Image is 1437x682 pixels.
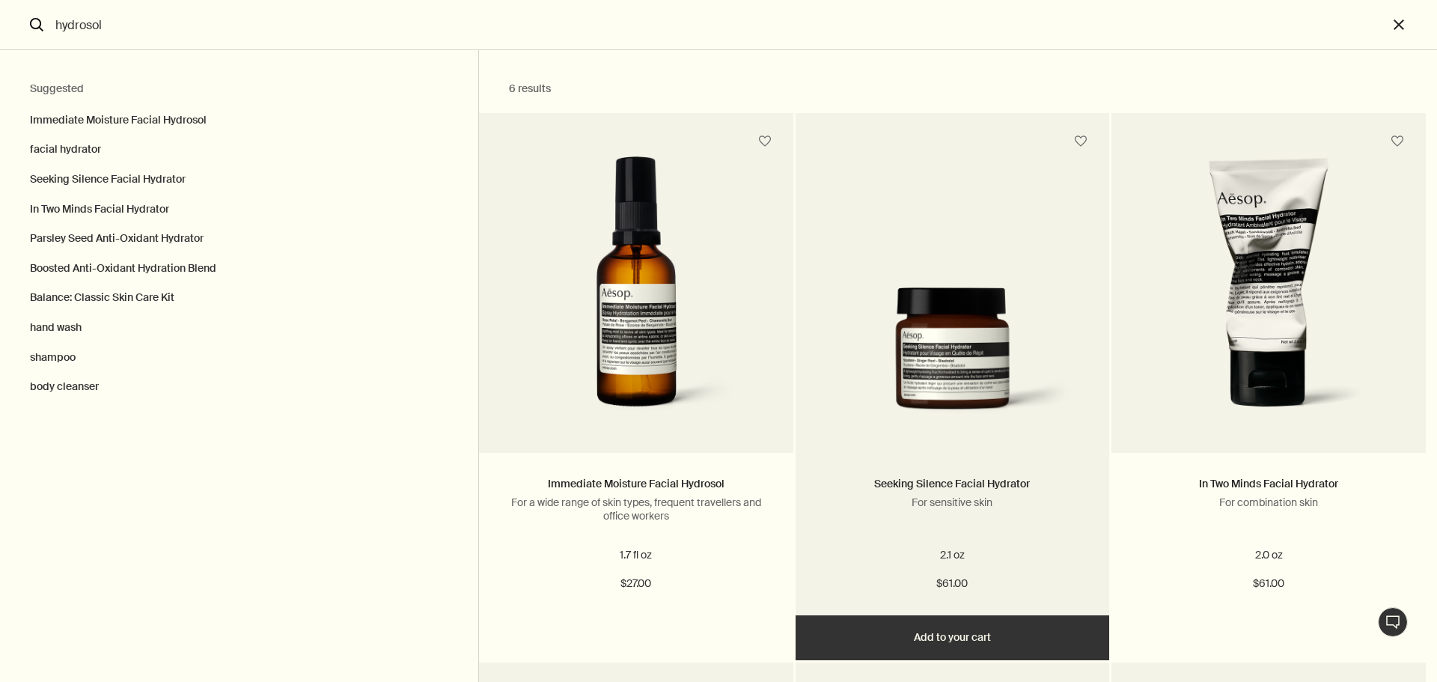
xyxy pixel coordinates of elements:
p: For sensitive skin [818,496,1087,509]
span: $61.00 [936,575,968,593]
a: In Two Minds Facial Hydrator in a tube [1111,153,1426,453]
h2: Suggested [30,80,448,98]
h2: 6 results [509,80,1048,98]
span: $27.00 [620,575,651,593]
a: Seeking Silence Facial Hydrator [874,477,1030,490]
span: $61.00 [1253,575,1284,593]
img: Seeking Silence Facial Hydrator in brown glass jar [818,287,1087,430]
p: For a wide range of skin types, frequent travellers and office workers [501,496,771,523]
button: Live Assistance [1378,607,1408,637]
a: Seeking Silence Facial Hydrator in brown glass jar [796,153,1110,453]
button: Save to cabinet [1384,128,1411,155]
a: Immediate Moisture Facial Hydrosol [548,477,724,490]
button: Add to your cart - $61.00 [796,615,1110,660]
p: For combination skin [1134,496,1403,509]
button: Save to cabinet [1067,128,1094,155]
a: Immediate Moisture Facial Hydrosol in 50ml Amber bottle [479,153,793,453]
img: In Two Minds Facial Hydrator in a tube [1134,156,1403,430]
button: Save to cabinet [751,128,778,155]
img: Immediate Moisture Facial Hydrosol in 50ml Amber bottle [501,156,771,430]
a: In Two Minds Facial Hydrator [1199,477,1338,490]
